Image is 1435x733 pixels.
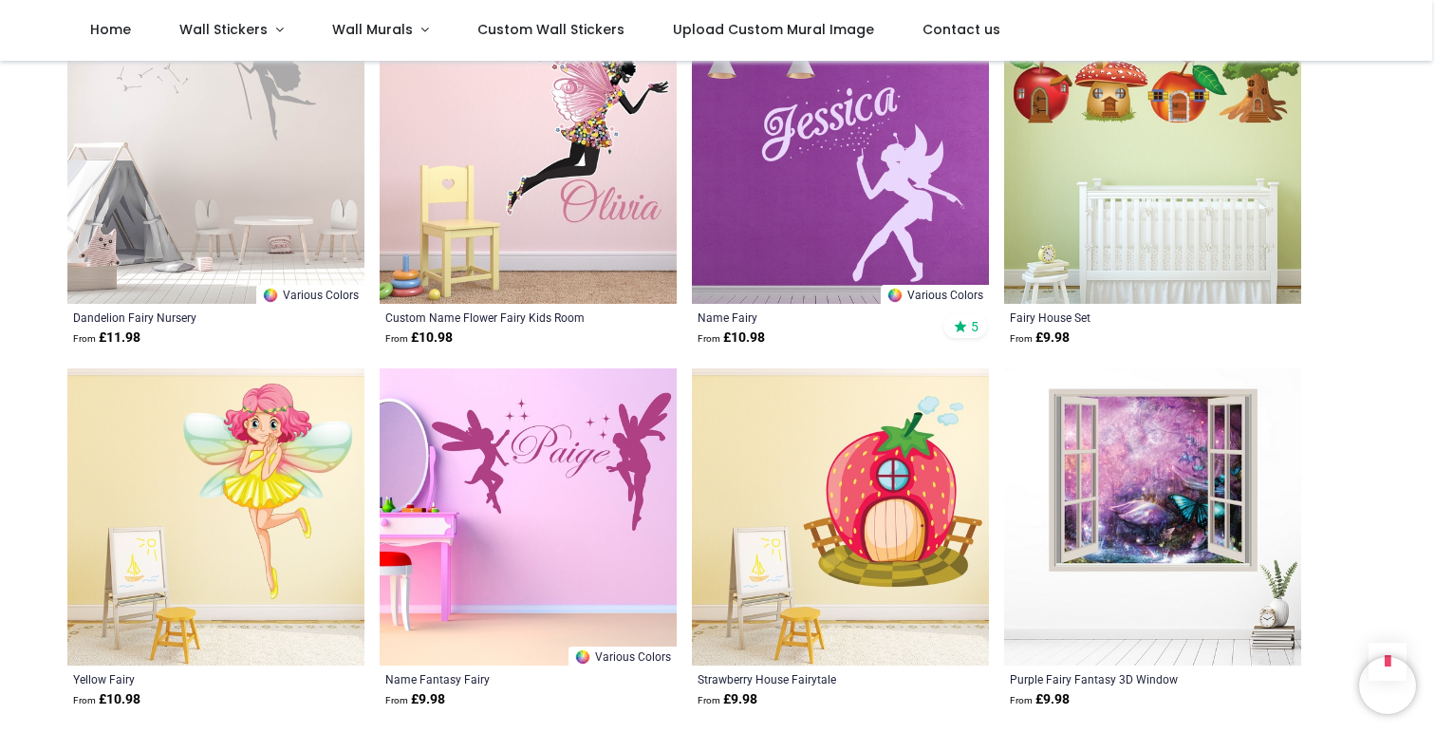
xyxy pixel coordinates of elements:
[385,690,445,709] strong: £ 9.98
[67,7,364,304] img: Dandelion Fairy Nursery Wall Sticker
[477,20,624,39] span: Custom Wall Stickers
[886,287,904,304] img: Color Wheel
[73,333,96,344] span: From
[67,368,364,666] img: Yellow Fairy Wall Sticker Wall Sticker
[73,310,302,325] a: Dandelion Fairy Nursery
[1010,690,1070,709] strong: £ 9.98
[179,20,268,39] span: Wall Stickers
[692,7,989,304] img: Personalised Name Fairy Wall Sticker
[262,287,279,304] img: Color Wheel
[380,368,677,666] img: Personalised Name Fantasy Fairy Wall Sticker
[1010,310,1239,325] a: Fairy House Set
[574,648,591,666] img: Color Wheel
[73,690,140,709] strong: £ 10.98
[385,333,408,344] span: From
[385,695,408,705] span: From
[385,329,453,348] strong: £ 10.98
[1004,368,1301,666] img: Purple Fairy Fantasy 3D Window Wall Sticker
[1359,657,1416,714] iframe: Brevo live chat
[698,310,926,325] a: Name Fairy
[881,285,989,304] a: Various Colors
[1010,695,1033,705] span: From
[971,318,978,335] span: 5
[698,333,720,344] span: From
[1004,7,1301,304] img: Fairy House Wall Sticker Set
[385,310,614,325] a: Custom Name Flower Fairy Kids Room
[73,329,140,348] strong: £ 11.98
[385,671,614,686] a: Name Fantasy Fairy
[256,285,364,304] a: Various Colors
[90,20,131,39] span: Home
[73,695,96,705] span: From
[1010,671,1239,686] a: Purple Fairy Fantasy 3D Window
[698,690,757,709] strong: £ 9.98
[1010,329,1070,348] strong: £ 9.98
[698,695,720,705] span: From
[332,20,413,39] span: Wall Murals
[380,7,677,304] img: Custom Name Flower Fairy Wall Sticker Personalised Kids Room Decal
[1010,333,1033,344] span: From
[922,20,1000,39] span: Contact us
[698,329,765,348] strong: £ 10.98
[568,647,677,666] a: Various Colors
[692,368,989,666] img: Strawberry House Fairytale Wall Sticker
[673,20,874,39] span: Upload Custom Mural Image
[698,671,926,686] a: Strawberry House Fairytale
[73,671,302,686] a: Yellow Fairy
